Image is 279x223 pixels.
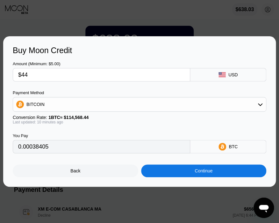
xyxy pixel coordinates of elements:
div: Buy Moon Credit [13,46,266,55]
div: USD [228,72,238,77]
div: Last updated: 10 minutes ago [13,120,266,124]
div: You Pay [13,133,190,138]
div: BITCOIN [13,98,266,111]
span: 1 BTC ≈ $114,568.44 [48,115,89,120]
div: Continue [195,168,212,173]
div: Amount (Minimum: $5.00) [13,61,190,66]
div: BTC [229,144,238,149]
div: Back [13,164,138,177]
div: Conversion Rate: [13,115,266,120]
div: Continue [141,164,267,177]
div: Back [70,168,80,173]
iframe: Button to launch messaging window, conversation in progress [254,198,274,218]
div: Payment Method [13,90,266,95]
input: $0.00 [18,68,185,81]
div: BITCOIN [26,102,45,107]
